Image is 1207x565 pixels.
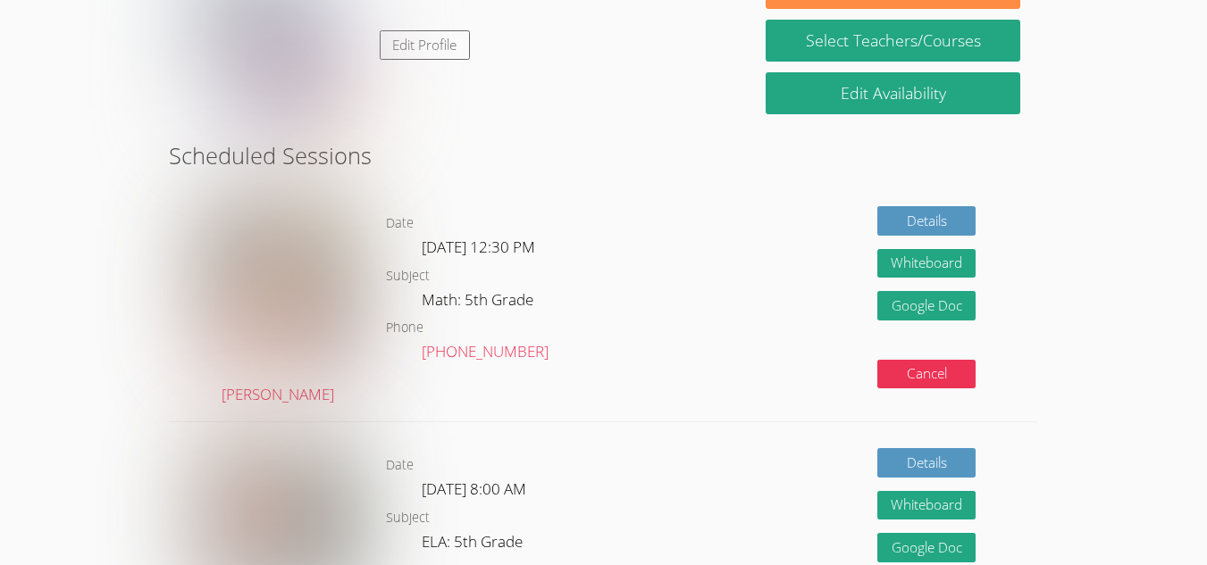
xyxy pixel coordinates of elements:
a: Details [877,448,976,478]
dt: Phone [386,317,423,339]
span: [DATE] 8:00 AM [422,478,526,499]
button: Whiteboard [877,249,976,278]
dt: Date [386,454,414,477]
dt: Subject [386,507,430,529]
button: Whiteboard [877,491,976,520]
a: Select Teachers/Courses [766,20,1020,62]
span: [DATE] 12:30 PM [422,237,535,257]
dt: Date [386,212,414,235]
dt: Subject [386,265,430,287]
a: Google Doc [877,291,976,320]
dd: Math: 5th Grade [422,287,537,318]
a: Details [877,206,976,236]
a: [PERSON_NAME] [196,200,359,408]
a: Edit Availability [766,72,1020,114]
a: Edit Profile [380,30,471,60]
dd: ELA: 5th Grade [422,529,526,560]
h2: Scheduled Sessions [169,138,1038,172]
a: [PHONE_NUMBER] [422,341,549,361]
img: IMG_4957.jpeg [196,200,359,374]
a: Google Doc [877,533,976,562]
button: Cancel [877,360,976,389]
